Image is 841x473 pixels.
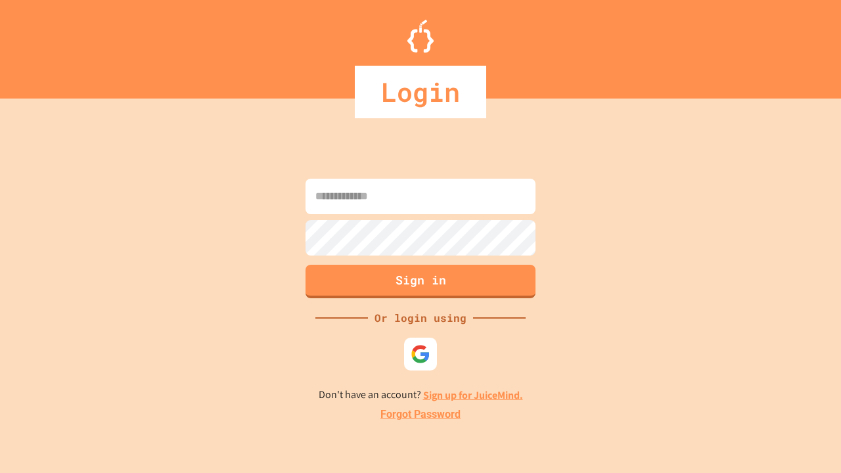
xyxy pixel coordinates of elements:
[306,265,535,298] button: Sign in
[786,420,828,460] iframe: chat widget
[380,407,461,422] a: Forgot Password
[355,66,486,118] div: Login
[368,310,473,326] div: Or login using
[732,363,828,419] iframe: chat widget
[423,388,523,402] a: Sign up for JuiceMind.
[407,20,434,53] img: Logo.svg
[319,387,523,403] p: Don't have an account?
[411,344,430,364] img: google-icon.svg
